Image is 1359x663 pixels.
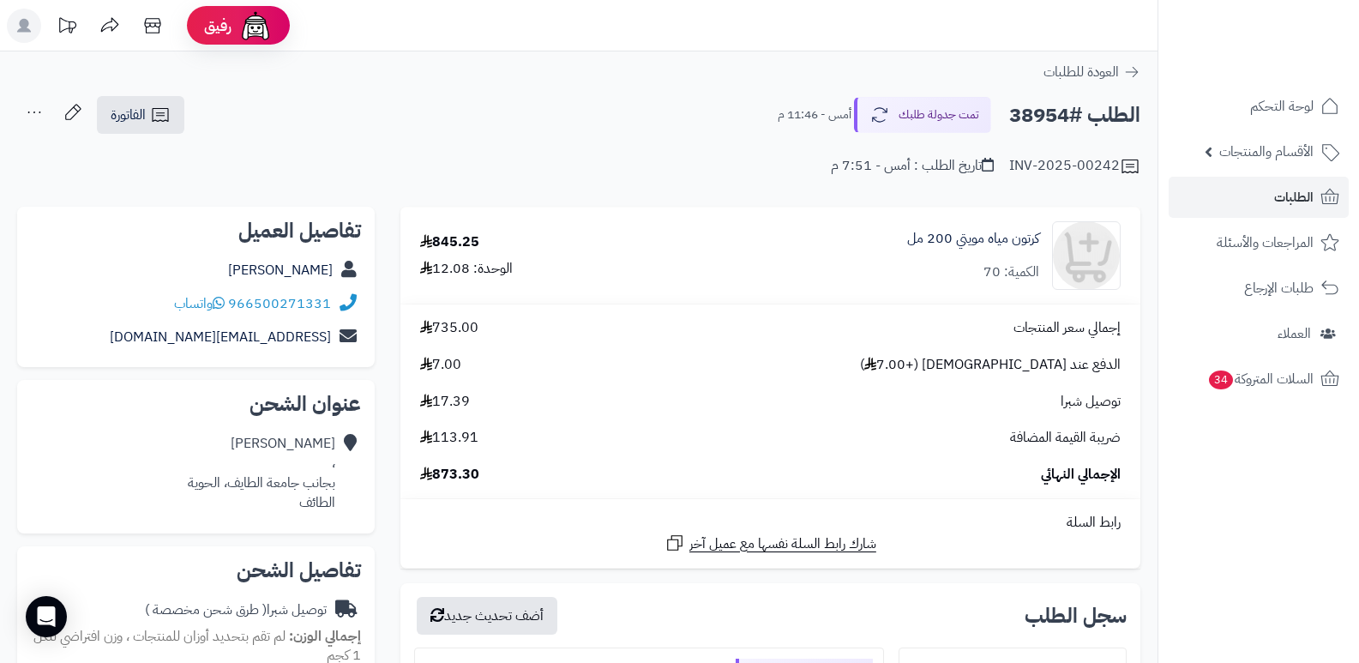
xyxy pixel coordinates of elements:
span: الإجمالي النهائي [1041,465,1121,485]
h2: تفاصيل الشحن [31,560,361,581]
span: ضريبة القيمة المضافة [1010,428,1121,448]
a: الفاتورة [97,96,184,134]
button: أضف تحديث جديد [417,597,557,635]
span: الأقسام والمنتجات [1219,140,1314,164]
div: Open Intercom Messenger [26,596,67,637]
span: 34 [1209,371,1233,389]
a: واتساب [174,293,225,314]
div: الوحدة: 12.08 [420,259,513,279]
a: 966500271331 [228,293,331,314]
span: رفيق [204,15,232,36]
h2: تفاصيل العميل [31,220,361,241]
span: توصيل شبرا [1061,392,1121,412]
div: تاريخ الطلب : أمس - 7:51 م [831,156,994,176]
div: [PERSON_NAME] ، بجانب جامعة الطايف، الحوية الطائف [188,434,335,512]
span: 735.00 [420,318,478,338]
span: الطلبات [1274,185,1314,209]
a: [PERSON_NAME] [228,260,333,280]
span: إجمالي سعر المنتجات [1013,318,1121,338]
a: لوحة التحكم [1169,86,1349,127]
span: شارك رابط السلة نفسها مع عميل آخر [689,534,876,554]
a: العملاء [1169,313,1349,354]
span: المراجعات والأسئلة [1217,231,1314,255]
a: طلبات الإرجاع [1169,268,1349,309]
button: تمت جدولة طلبك [854,97,991,133]
h2: الطلب #38954 [1009,98,1140,133]
a: كرتون مياه مويتي 200 مل [907,229,1039,249]
span: الفاتورة [111,105,146,125]
a: السلات المتروكة34 [1169,359,1349,400]
span: طلبات الإرجاع [1244,276,1314,300]
h2: عنوان الشحن [31,394,361,414]
span: لوحة التحكم [1250,94,1314,118]
span: ( طرق شحن مخصصة ) [145,600,267,620]
span: 113.91 [420,428,478,448]
a: تحديثات المنصة [45,9,88,47]
a: الطلبات [1169,177,1349,218]
strong: إجمالي الوزن: [289,626,361,647]
h3: سجل الطلب [1025,606,1127,626]
img: ai-face.png [238,9,273,43]
a: العودة للطلبات [1043,62,1140,82]
span: السلات المتروكة [1207,367,1314,391]
div: رابط السلة [407,513,1134,533]
span: العملاء [1278,322,1311,346]
div: 845.25 [420,232,479,252]
span: العودة للطلبات [1043,62,1119,82]
a: شارك رابط السلة نفسها مع عميل آخر [664,533,876,554]
img: no_image-90x90.png [1053,221,1120,290]
div: الكمية: 70 [983,262,1039,282]
span: 17.39 [420,392,470,412]
a: [EMAIL_ADDRESS][DOMAIN_NAME] [110,327,331,347]
span: الدفع عند [DEMOGRAPHIC_DATA] (+7.00 ) [860,355,1121,375]
span: 873.30 [420,465,479,485]
div: توصيل شبرا [145,600,327,620]
span: 7.00 [420,355,461,375]
div: INV-2025-00242 [1009,156,1140,177]
a: المراجعات والأسئلة [1169,222,1349,263]
small: أمس - 11:46 م [778,106,851,124]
